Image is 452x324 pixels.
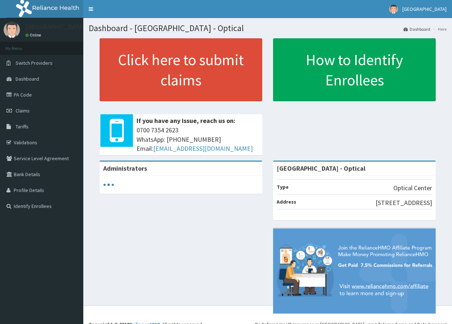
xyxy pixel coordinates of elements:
h1: Dashboard - [GEOGRAPHIC_DATA] - Optical [89,24,447,33]
span: [GEOGRAPHIC_DATA] [402,6,447,12]
b: If you have any issue, reach us on: [137,116,235,125]
img: provider-team-banner.png [273,229,436,314]
p: [STREET_ADDRESS] [376,198,432,208]
span: Dashboard [16,76,39,82]
a: How to Identify Enrollees [273,38,436,101]
svg: audio-loading [103,179,114,190]
strong: [GEOGRAPHIC_DATA] - Optical [277,164,365,172]
a: [EMAIL_ADDRESS][DOMAIN_NAME] [153,144,253,153]
a: Click here to submit claims [100,38,262,101]
span: Tariffs [16,123,29,130]
span: Switch Providers [16,60,53,66]
p: [GEOGRAPHIC_DATA] [25,24,85,30]
li: Here [431,26,447,32]
b: Administrators [103,164,147,172]
a: Dashboard [403,26,430,32]
img: User Image [4,22,20,38]
img: User Image [389,5,398,14]
b: Type [277,184,289,190]
span: 0700 7354 2623 WhatsApp: [PHONE_NUMBER] Email: [137,125,259,153]
b: Address [277,199,296,205]
p: Optical Center [393,183,432,193]
a: Online [25,33,43,38]
span: Claims [16,107,30,114]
